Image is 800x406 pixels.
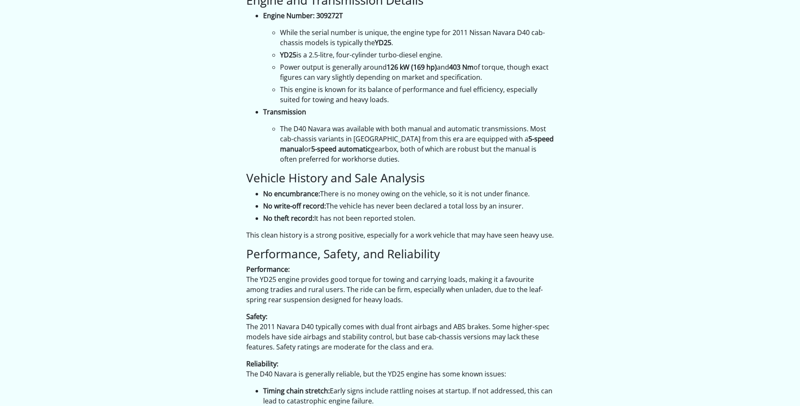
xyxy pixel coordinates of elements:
li: Power output is generally around and of torque, though exact figures can vary slightly depending ... [280,62,554,82]
li: The vehicle has never been declared a total loss by an insurer. [263,201,554,211]
strong: YD25 [280,50,296,60]
strong: 5-speed manual [280,134,554,154]
h3: Vehicle History and Sale Analysis [246,171,554,185]
h3: Performance, Safety, and Reliability [246,247,554,261]
strong: 126 kW (169 hp) [387,62,437,72]
strong: Performance: [246,265,290,274]
li: The D40 Navara was available with both manual and automatic transmissions. Most cab-chassis varia... [280,124,554,164]
strong: Reliability: [246,359,278,368]
li: Early signs include rattling noises at startup. If not addressed, this can lead to catastrophic e... [263,386,554,406]
strong: Engine Number: 309272T [263,11,343,20]
li: It has not been reported stolen. [263,213,554,223]
strong: Timing chain stretch: [263,386,330,395]
p: This clean history is a strong positive, especially for a work vehicle that may have seen heavy use. [246,230,554,240]
strong: 403 Nm [449,62,474,72]
p: The D40 Navara is generally reliable, but the YD25 engine has some known issues: [246,359,554,379]
strong: Safety: [246,312,267,321]
li: While the serial number is unique, the engine type for 2011 Nissan Navara D40 cab-chassis models ... [280,27,554,48]
li: This engine is known for its balance of performance and fuel efficiency, especially suited for to... [280,84,554,105]
p: The 2011 Navara D40 typically comes with dual front airbags and ABS brakes. Some higher-spec mode... [246,311,554,352]
strong: No encumbrance: [263,189,320,198]
strong: YD25 [375,38,391,47]
li: is a 2.5-litre, four-cylinder turbo-diesel engine. [280,50,554,60]
strong: Transmission [263,107,306,116]
li: There is no money owing on the vehicle, so it is not under finance. [263,189,554,199]
strong: 5-speed automatic [311,144,371,154]
p: The YD25 engine provides good torque for towing and carrying loads, making it a favourite among t... [246,264,554,305]
strong: No write-off record: [263,201,326,211]
strong: No theft record: [263,214,314,223]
